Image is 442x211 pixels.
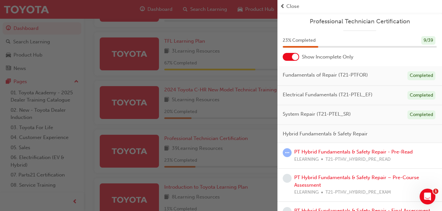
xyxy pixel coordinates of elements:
[407,71,435,80] div: Completed
[283,91,373,99] span: Electrical Fundamentals (T21-PTEL_EF)
[325,156,391,163] span: T21-PTHV_HYBRID_PRE_READ
[283,18,437,25] a: Professional Technician Certification
[407,91,435,100] div: Completed
[283,148,292,157] span: learningRecordVerb_ATTEMPT-icon
[283,71,368,79] span: Fundamentals of Repair (T21-PTFOR)
[294,149,413,155] a: PT Hybrid Fundamentals & Safety Repair - Pre-Read
[420,189,435,204] iframe: Intercom live chat
[433,189,438,194] span: 1
[325,189,391,196] span: T21-PTHV_HYBRID_PRE_EXAM
[302,53,353,61] span: Show Incomplete Only
[286,3,299,10] span: Close
[283,174,292,183] span: learningRecordVerb_NONE-icon
[407,110,435,119] div: Completed
[294,156,319,163] span: ELEARNING
[294,189,319,196] span: ELEARNING
[283,110,351,118] span: System Repair (T21-PTEL_SR)
[283,37,316,44] span: 23 % Completed
[294,175,419,188] a: PT Hybrid Fundamentals & Safety Repair – Pre-Course Assessment
[280,3,285,10] span: prev-icon
[421,36,435,45] div: 9 / 39
[283,130,368,138] span: Hybrid Fundamentals & Safety Repair
[280,3,439,10] button: prev-iconClose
